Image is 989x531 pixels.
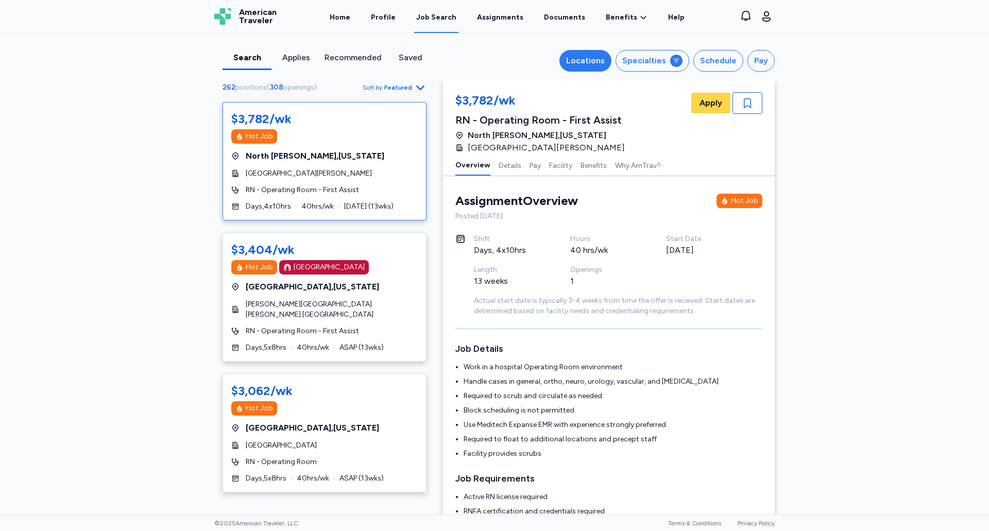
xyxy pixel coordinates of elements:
[301,201,334,212] span: 40 hrs/wk
[339,342,384,353] span: ASAP ( 13 wks)
[455,113,631,127] div: RN - Operating Room - First Assist
[464,362,762,372] li: Work in a hospital Operating Room environment
[615,154,661,176] button: Why AmTrav?
[246,342,286,353] span: Days , 5 x 8 hrs
[738,520,775,527] a: Privacy Policy
[363,81,427,94] button: Sort byFeatured
[754,55,768,67] div: Pay
[464,420,762,430] li: Use Meditech Expanse EMR with experience strongly preferred
[246,150,384,162] span: North [PERSON_NAME] , [US_STATE]
[246,201,291,212] span: Days , 4 x 10 hrs
[414,1,458,33] a: Job Search
[246,422,379,434] span: [GEOGRAPHIC_DATA] , [US_STATE]
[468,142,625,154] span: [GEOGRAPHIC_DATA][PERSON_NAME]
[464,492,762,502] li: Active RN license required
[691,93,730,113] button: Apply
[384,83,412,92] span: Featured
[246,473,286,484] span: Days , 5 x 8 hrs
[666,234,738,244] div: Start Date
[474,244,545,256] div: Days, 4x10hrs
[570,275,642,287] div: 1
[344,201,394,212] span: [DATE] ( 13 wks)
[464,449,762,459] li: Facility provides scrubs
[668,520,721,527] a: Terms & Conditions
[499,154,521,176] button: Details
[464,376,762,387] li: Handle cases in general, ortho, neuro, urology, vascular, and [MEDICAL_DATA]
[246,262,273,272] div: Hot Job
[246,131,273,142] div: Hot Job
[235,83,267,92] span: positions
[246,440,317,451] span: [GEOGRAPHIC_DATA]
[700,55,737,67] div: Schedule
[468,129,606,142] span: North [PERSON_NAME] , [US_STATE]
[297,473,329,484] span: 40 hrs/wk
[559,50,611,72] button: Locations
[297,342,329,353] span: 40 hrs/wk
[223,82,321,93] div: ( )
[700,97,722,109] span: Apply
[622,55,666,67] div: Specialties
[231,111,292,127] div: $3,782/wk
[231,242,295,258] div: $3,404/wk
[581,154,607,176] button: Benefits
[474,275,545,287] div: 13 weeks
[269,83,283,92] span: 308
[731,196,758,206] div: Hot Job
[246,403,273,414] div: Hot Job
[223,83,235,92] span: 262
[606,12,637,23] span: Benefits
[455,92,631,111] div: $3,782/wk
[464,506,762,517] li: RNFA certification and credentials required
[276,52,316,64] div: Applies
[747,50,775,72] button: Pay
[455,471,762,486] h3: Job Requirements
[693,50,743,72] button: Schedule
[214,519,298,527] span: © 2025 American Traveler, LLC
[325,52,382,64] div: Recommended
[246,168,372,179] span: [GEOGRAPHIC_DATA][PERSON_NAME]
[570,265,642,275] div: Openings
[246,299,418,320] span: [PERSON_NAME][GEOGRAPHIC_DATA][PERSON_NAME] [GEOGRAPHIC_DATA]
[294,262,365,272] div: [GEOGRAPHIC_DATA]
[455,193,578,209] div: Assignment Overview
[246,281,379,293] span: [GEOGRAPHIC_DATA] , [US_STATE]
[549,154,572,176] button: Facility
[231,383,293,399] div: $3,062/wk
[474,265,545,275] div: Length
[339,473,384,484] span: ASAP ( 13 wks)
[474,296,762,316] div: Actual start date is typically 3-4 weeks from time the offer is received. Start dates are determi...
[464,391,762,401] li: Required to scrub and circulate as needed
[246,457,317,467] span: RN - Operating Room
[246,185,359,195] span: RN - Operating Room - First Assist
[606,12,647,23] a: Benefits
[214,8,231,25] img: Logo
[416,12,456,23] div: Job Search
[464,434,762,444] li: Required to float to additional locations and precept staff
[455,154,490,176] button: Overview
[227,52,267,64] div: Search
[570,234,642,244] div: Hours
[464,405,762,416] li: Block scheduling is not permitted
[455,341,762,356] h3: Job Details
[390,52,431,64] div: Saved
[246,326,359,336] span: RN - Operating Room - First Assist
[283,83,314,92] span: openings
[474,234,545,244] div: Shift
[455,211,762,221] div: Posted [DATE]
[239,8,277,25] span: American Traveler
[570,244,642,256] div: 40 hrs/wk
[666,244,738,256] div: [DATE]
[530,154,541,176] button: Pay
[616,50,689,72] button: Specialties
[363,83,382,92] span: Sort by
[566,55,605,67] div: Locations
